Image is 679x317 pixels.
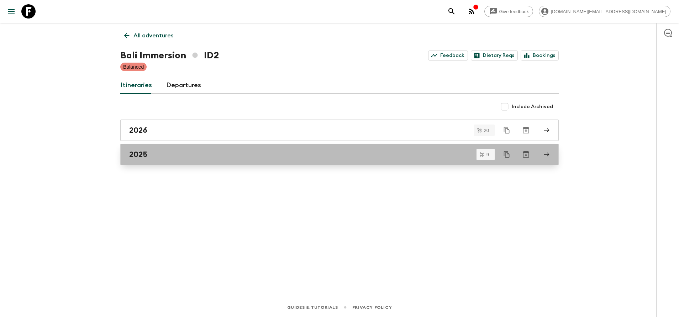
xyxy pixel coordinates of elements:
[120,120,559,141] a: 2026
[519,123,533,137] button: Archive
[539,6,670,17] div: [DOMAIN_NAME][EMAIL_ADDRESS][DOMAIN_NAME]
[123,63,144,70] p: Balanced
[352,303,392,311] a: Privacy Policy
[471,51,518,60] a: Dietary Reqs
[428,51,468,60] a: Feedback
[166,77,201,94] a: Departures
[287,303,338,311] a: Guides & Tutorials
[519,147,533,162] button: Archive
[133,31,173,40] p: All adventures
[500,148,513,161] button: Duplicate
[129,126,147,135] h2: 2026
[547,9,670,14] span: [DOMAIN_NAME][EMAIL_ADDRESS][DOMAIN_NAME]
[120,28,177,43] a: All adventures
[120,144,559,165] a: 2025
[512,103,553,110] span: Include Archived
[495,9,533,14] span: Give feedback
[480,128,493,133] span: 20
[120,48,219,63] h1: Bali Immersion ID2
[4,4,19,19] button: menu
[444,4,459,19] button: search adventures
[482,152,493,157] span: 9
[484,6,533,17] a: Give feedback
[521,51,559,60] a: Bookings
[120,77,152,94] a: Itineraries
[129,150,147,159] h2: 2025
[500,124,513,137] button: Duplicate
